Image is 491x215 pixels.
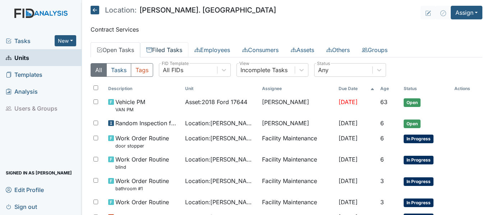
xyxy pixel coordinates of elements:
[259,83,336,95] th: Assignee
[105,83,182,95] th: Toggle SortBy
[451,6,482,19] button: Assign
[182,83,259,95] th: Toggle SortBy
[380,177,384,184] span: 3
[320,42,356,57] a: Others
[185,177,256,185] span: Location : [PERSON_NAME]. [GEOGRAPHIC_DATA]
[6,86,38,97] span: Analysis
[6,37,55,45] a: Tasks
[115,119,179,127] span: Random Inspection for Afternoon
[140,42,188,57] a: Filed Tasks
[259,195,336,210] td: Facility Maintenance
[6,201,37,212] span: Sign out
[131,63,153,77] button: Tags
[380,98,387,106] span: 63
[377,83,401,95] th: Toggle SortBy
[91,63,153,77] div: Type filter
[404,135,433,143] span: In Progress
[55,35,76,46] button: New
[188,42,236,57] a: Employees
[336,83,377,95] th: Toggle SortBy
[339,177,358,184] span: [DATE]
[285,42,320,57] a: Assets
[401,83,451,95] th: Toggle SortBy
[185,119,256,127] span: Location : [PERSON_NAME]. [GEOGRAPHIC_DATA]
[115,164,169,170] small: blind
[91,25,482,34] p: Contract Services
[6,167,72,178] span: Signed in as [PERSON_NAME]
[115,134,169,149] span: Work Order Routine door stopper
[106,63,131,77] button: Tasks
[91,63,107,77] button: All
[356,42,394,57] a: Groups
[6,69,42,80] span: Templates
[115,142,169,149] small: door stopper
[115,98,145,113] span: Vehicle PM VAN PM
[185,134,256,142] span: Location : [PERSON_NAME]. [GEOGRAPHIC_DATA]
[318,66,329,74] div: Any
[91,6,276,14] h5: [PERSON_NAME]. [GEOGRAPHIC_DATA]
[339,120,358,127] span: [DATE]
[6,184,44,195] span: Edit Profile
[185,155,256,164] span: Location : [PERSON_NAME]. [GEOGRAPHIC_DATA]
[91,42,140,57] a: Open Tasks
[105,6,137,14] span: Location:
[259,116,336,131] td: [PERSON_NAME]
[380,135,384,142] span: 6
[404,98,421,107] span: Open
[451,83,482,95] th: Actions
[380,156,384,163] span: 6
[185,198,256,206] span: Location : [PERSON_NAME]. [GEOGRAPHIC_DATA]
[115,106,145,113] small: VAN PM
[115,177,169,192] span: Work Order Routine bathroom #1
[185,98,247,106] span: Asset : 2018 Ford 17644
[93,85,98,90] input: Toggle All Rows Selected
[380,120,384,127] span: 6
[163,66,183,74] div: All FIDs
[339,135,358,142] span: [DATE]
[339,98,358,106] span: [DATE]
[404,120,421,128] span: Open
[404,198,433,207] span: In Progress
[404,156,433,164] span: In Progress
[339,156,358,163] span: [DATE]
[240,66,288,74] div: Incomplete Tasks
[259,95,336,116] td: [PERSON_NAME]
[259,131,336,152] td: Facility Maintenance
[6,52,29,63] span: Units
[236,42,285,57] a: Consumers
[259,152,336,173] td: Facility Maintenance
[115,155,169,170] span: Work Order Routine blind
[115,198,169,206] span: Work Order Routine
[115,185,169,192] small: bathroom #1
[259,174,336,195] td: Facility Maintenance
[339,198,358,206] span: [DATE]
[404,177,433,186] span: In Progress
[380,198,384,206] span: 3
